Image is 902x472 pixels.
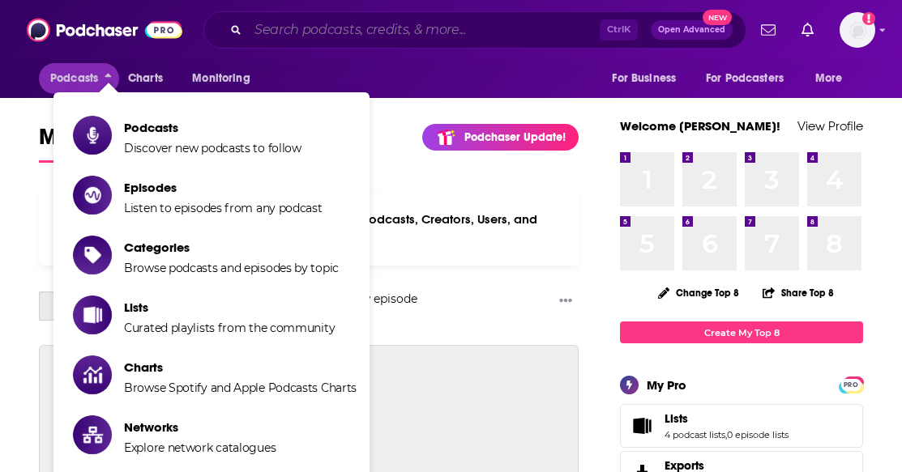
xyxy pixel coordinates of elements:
img: User Profile [840,12,875,48]
span: Monitoring [192,67,250,90]
a: Show notifications dropdown [755,16,782,44]
a: PRO [841,378,861,390]
a: Charts [118,63,173,94]
span: Curated playlists from the community [124,321,335,335]
span: Lists [620,404,863,448]
a: My Feed [39,123,125,163]
p: Podchaser Update! [464,130,566,144]
button: Change Top 8 [648,283,749,303]
span: PRO [841,379,861,391]
span: Categories [124,240,339,255]
button: open menu [181,63,271,94]
div: My Pro [647,377,686,393]
span: Podcasts [50,67,98,90]
span: For Podcasters [706,67,784,90]
span: Listen to episodes from any podcast [124,201,323,215]
img: Podchaser - Follow, Share and Rate Podcasts [27,15,182,45]
a: 0 episode lists [727,429,789,440]
span: Lists [665,411,688,426]
span: Discover new podcasts to follow [124,141,301,155]
span: , [725,429,727,440]
span: My Feed [39,123,125,160]
a: Lists [665,411,789,426]
button: open menu [804,63,863,94]
button: close menu [39,63,119,94]
button: open menu [695,63,807,94]
a: Welcome [PERSON_NAME]! [620,118,780,134]
span: Ctrl K [600,19,638,40]
button: Show profile menu [840,12,875,48]
button: Show More Button [553,291,579,312]
span: Open Advanced [658,26,725,34]
span: Podcasts [124,120,301,135]
a: View Profile [797,118,863,134]
a: 4 podcast lists [665,429,725,440]
span: Networks [124,419,276,435]
svg: Add a profile image [862,12,875,25]
span: Browse podcasts and episodes by topic [124,261,339,275]
div: Search podcasts, credits, & more... [203,11,746,49]
button: Open AdvancedNew [651,20,733,40]
span: Browse Spotify and Apple Podcasts Charts [124,381,357,395]
button: Share Top 8 [762,277,835,308]
span: More [815,67,843,90]
div: Your personalized Feed is curated based on the Podcasts, Creators, Users, and Lists that you Follow. [39,192,579,266]
span: Charts [124,359,357,375]
span: New [703,10,732,25]
input: Search podcasts, credits, & more... [248,17,600,43]
button: open menu [601,63,696,94]
a: All TWiT.tv Shows (Audio) [39,291,68,321]
span: Lists [124,300,335,315]
span: Logged in as HavasAlexa [840,12,875,48]
a: Create My Top 8 [620,321,863,343]
span: Explore network catalogues [124,440,276,455]
a: Show notifications dropdown [795,16,820,44]
a: Lists [626,415,658,437]
span: Charts [128,67,163,90]
span: Episodes [124,180,323,195]
span: For Business [612,67,676,90]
